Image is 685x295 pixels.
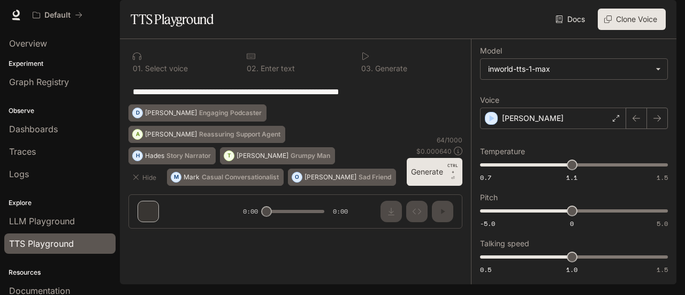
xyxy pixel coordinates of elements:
p: Voice [480,96,499,104]
span: 0 [570,219,574,228]
span: 5.0 [657,219,668,228]
p: Grumpy Man [291,153,330,159]
button: D[PERSON_NAME]Engaging Podcaster [128,104,267,122]
p: Sad Friend [359,174,391,180]
p: [PERSON_NAME] [145,110,197,116]
div: inworld-tts-1-max [481,59,667,79]
div: H [133,147,142,164]
span: 0.7 [480,173,491,182]
p: Pitch [480,194,498,201]
p: Casual Conversationalist [202,174,279,180]
div: D [133,104,142,122]
p: ⏎ [447,162,458,181]
p: Mark [184,174,200,180]
p: Hades [145,153,164,159]
p: Reassuring Support Agent [199,131,280,138]
button: HHadesStory Narrator [128,147,216,164]
button: MMarkCasual Conversationalist [167,169,284,186]
div: M [171,169,181,186]
p: Model [480,47,502,55]
h1: TTS Playground [131,9,214,30]
div: O [292,169,302,186]
button: Hide [128,169,163,186]
p: CTRL + [447,162,458,175]
p: [PERSON_NAME] [305,174,356,180]
span: 0.5 [480,265,491,274]
p: 0 3 . [361,65,373,72]
p: Talking speed [480,240,529,247]
p: 64 / 1000 [437,135,462,145]
p: Engaging Podcaster [199,110,262,116]
span: 1.0 [566,265,577,274]
span: 1.5 [657,173,668,182]
a: Docs [553,9,589,30]
button: T[PERSON_NAME]Grumpy Man [220,147,335,164]
span: -5.0 [480,219,495,228]
p: 0 1 . [133,65,143,72]
p: Story Narrator [166,153,211,159]
div: T [224,147,234,164]
button: A[PERSON_NAME]Reassuring Support Agent [128,126,285,143]
div: A [133,126,142,143]
button: GenerateCTRL +⏎ [407,158,462,186]
p: 0 2 . [247,65,258,72]
button: All workspaces [28,4,87,26]
p: Temperature [480,148,525,155]
div: inworld-tts-1-max [488,64,650,74]
p: [PERSON_NAME] [237,153,288,159]
button: Clone Voice [598,9,666,30]
button: O[PERSON_NAME]Sad Friend [288,169,396,186]
p: [PERSON_NAME] [145,131,197,138]
p: Default [44,11,71,20]
p: Generate [373,65,407,72]
span: 1.5 [657,265,668,274]
p: Select voice [143,65,188,72]
span: 1.1 [566,173,577,182]
p: Enter text [258,65,295,72]
p: [PERSON_NAME] [502,113,564,124]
